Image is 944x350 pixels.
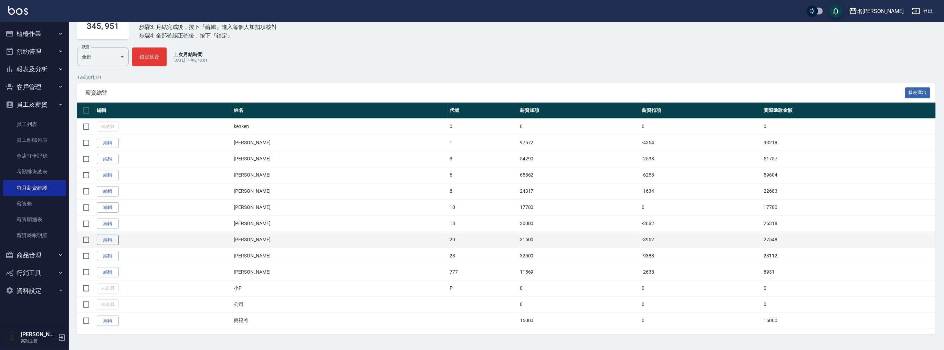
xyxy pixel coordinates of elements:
td: 11569 [518,264,640,280]
div: 步驟3: 月結完成後，按下『編輯』進入每個人加扣項核對 [139,23,277,31]
div: 全部 [77,47,129,66]
td: 小P [232,280,448,296]
td: [PERSON_NAME] [232,248,448,264]
td: 26318 [762,215,936,232]
th: 姓名 [232,103,448,119]
a: 編輯 [97,170,119,181]
th: 代號 [448,103,518,119]
td: 0 [448,118,518,135]
td: -6258 [640,167,762,183]
button: 登出 [909,5,936,18]
button: 名[PERSON_NAME] [846,4,906,18]
td: -2638 [640,264,762,280]
td: P [448,280,518,296]
td: kenken [232,118,448,135]
td: 0 [640,199,762,215]
td: -3952 [640,232,762,248]
a: 員工列表 [3,116,66,132]
h3: 345, 951 [87,21,119,31]
td: 777 [448,264,518,280]
td: 65862 [518,167,640,183]
a: 員工離職列表 [3,132,66,148]
td: 0 [640,118,762,135]
a: 編輯 [97,235,119,245]
td: 8 [448,183,518,199]
td: 23112 [762,248,936,264]
button: 客戶管理 [3,78,66,96]
td: [PERSON_NAME] [232,167,448,183]
th: 薪資加項 [518,103,640,119]
th: 編輯 [95,103,232,119]
td: -4354 [640,135,762,151]
td: 0 [518,296,640,312]
td: 0 [518,118,640,135]
a: 編輯 [97,154,119,165]
a: 全店打卡記錄 [3,148,66,164]
a: 編輯 [97,186,119,197]
td: [PERSON_NAME] [232,264,448,280]
td: 0 [762,118,936,135]
button: 報表及分析 [3,60,66,78]
td: [PERSON_NAME] [232,232,448,248]
a: 考勤排班總表 [3,164,66,180]
td: -1634 [640,183,762,199]
a: 報表匯出 [905,89,931,96]
p: 13 筆資料, 1 / 1 [77,74,936,81]
td: 8931 [762,264,936,280]
td: 59604 [762,167,936,183]
td: 20 [448,232,518,248]
td: 15000 [518,312,640,329]
td: [PERSON_NAME] [232,199,448,215]
td: 93218 [762,135,936,151]
p: 上次月結時間 [174,51,207,58]
td: 0 [640,312,762,329]
a: 編輯 [97,202,119,213]
td: [PERSON_NAME] [232,151,448,167]
button: 櫃檯作業 [3,25,66,43]
td: [PERSON_NAME] [232,135,448,151]
a: 薪資轉帳明細 [3,227,66,243]
img: Person [6,331,19,344]
td: 32500 [518,248,640,264]
th: 薪資扣項 [640,103,762,119]
td: 0 [518,280,640,296]
td: 0 [762,280,936,296]
td: 54290 [518,151,640,167]
a: 薪資明細表 [3,212,66,227]
a: 編輯 [97,219,119,229]
a: 編輯 [97,251,119,262]
td: 0 [640,280,762,296]
p: 高階主管 [21,338,56,344]
img: Logo [8,6,28,15]
td: 17780 [518,199,640,215]
h5: [PERSON_NAME] [21,331,56,338]
td: 24317 [518,183,640,199]
button: 資料設定 [3,282,66,300]
td: 51757 [762,151,936,167]
button: 預約管理 [3,43,66,61]
td: 27548 [762,232,936,248]
td: 31500 [518,232,640,248]
button: 員工及薪資 [3,96,66,114]
a: 編輯 [97,267,119,278]
th: 實際匯款金額 [762,103,936,119]
td: 97572 [518,135,640,151]
td: -3682 [640,215,762,232]
button: 商品管理 [3,246,66,264]
button: 鎖定薪資 [132,47,167,66]
td: 公司 [232,296,448,312]
button: save [829,4,843,18]
td: [PERSON_NAME] [232,215,448,232]
button: 行銷工具 [3,264,66,282]
span: 薪資總覽 [85,89,905,96]
td: 22683 [762,183,936,199]
td: 0 [762,296,936,312]
div: 名[PERSON_NAME] [857,7,904,15]
td: 18 [448,215,518,232]
span: [DATE] 下午5:40:01 [174,58,207,63]
td: 1 [448,135,518,151]
label: 狀態 [82,44,89,50]
td: 30000 [518,215,640,232]
td: 15000 [762,312,936,329]
div: 步驟4: 全部確認正確後，按下『鎖定』 [139,31,277,40]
